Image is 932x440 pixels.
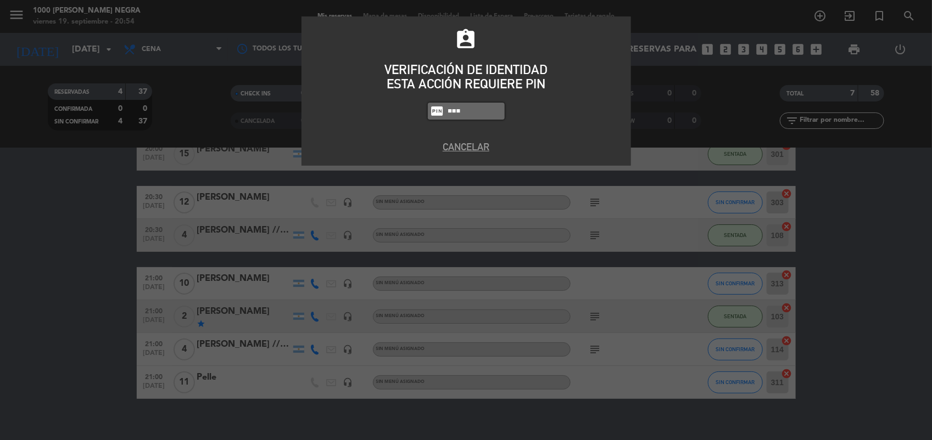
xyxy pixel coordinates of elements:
input: 1234 [447,105,502,117]
i: fiber_pin [431,104,444,118]
div: ESTA ACCIÓN REQUIERE PIN [310,77,623,91]
button: Cancelar [310,139,623,154]
div: VERIFICACIÓN DE IDENTIDAD [310,63,623,77]
i: assignment_ind [455,28,478,51]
